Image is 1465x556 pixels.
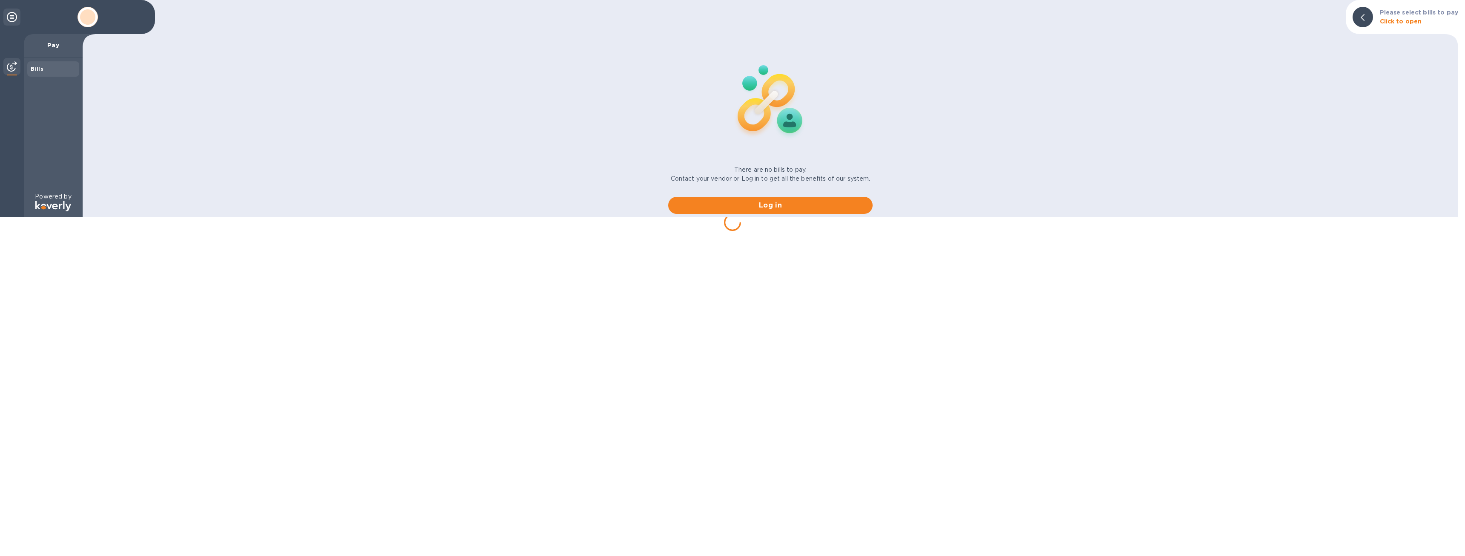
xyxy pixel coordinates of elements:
[35,201,71,211] img: Logo
[31,41,76,49] p: Pay
[31,66,43,72] b: Bills
[671,165,870,183] p: There are no bills to pay. Contact your vendor or Log in to get all the benefits of our system.
[1380,18,1422,25] b: Click to open
[1380,9,1458,16] b: Please select bills to pay
[668,197,873,214] button: Log in
[675,200,866,210] span: Log in
[35,192,71,201] p: Powered by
